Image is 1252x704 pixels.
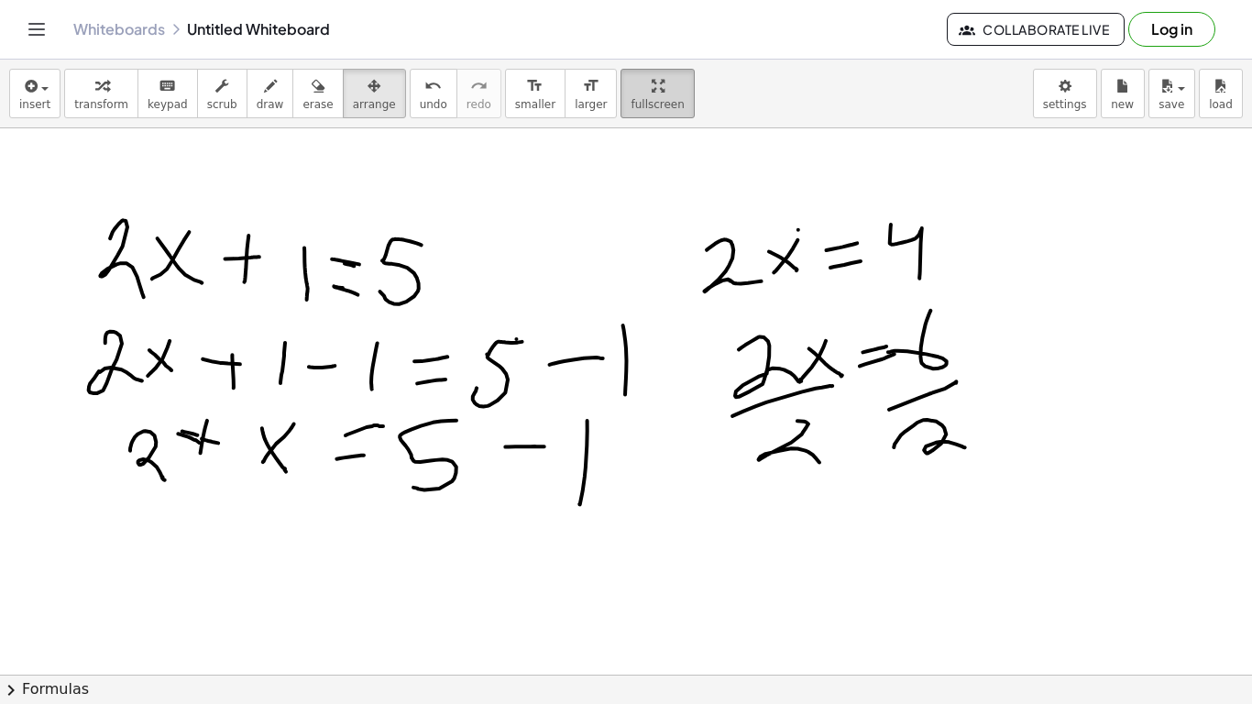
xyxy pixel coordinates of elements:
[9,69,60,118] button: insert
[1043,98,1087,111] span: settings
[1111,98,1134,111] span: new
[74,98,128,111] span: transform
[947,13,1125,46] button: Collaborate Live
[302,98,333,111] span: erase
[470,75,488,97] i: redo
[1033,69,1097,118] button: settings
[159,75,176,97] i: keyboard
[1128,12,1215,47] button: Log in
[621,69,694,118] button: fullscreen
[582,75,599,97] i: format_size
[137,69,198,118] button: keyboardkeypad
[247,69,294,118] button: draw
[410,69,457,118] button: undoundo
[1209,98,1233,111] span: load
[515,98,555,111] span: smaller
[1101,69,1145,118] button: new
[22,15,51,44] button: Toggle navigation
[467,98,491,111] span: redo
[505,69,566,118] button: format_sizesmaller
[19,98,50,111] span: insert
[1148,69,1195,118] button: save
[526,75,544,97] i: format_size
[197,69,247,118] button: scrub
[1199,69,1243,118] button: load
[343,69,406,118] button: arrange
[257,98,284,111] span: draw
[631,98,684,111] span: fullscreen
[292,69,343,118] button: erase
[1159,98,1184,111] span: save
[64,69,138,118] button: transform
[424,75,442,97] i: undo
[420,98,447,111] span: undo
[73,20,165,38] a: Whiteboards
[353,98,396,111] span: arrange
[575,98,607,111] span: larger
[148,98,188,111] span: keypad
[207,98,237,111] span: scrub
[962,21,1109,38] span: Collaborate Live
[565,69,617,118] button: format_sizelarger
[456,69,501,118] button: redoredo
